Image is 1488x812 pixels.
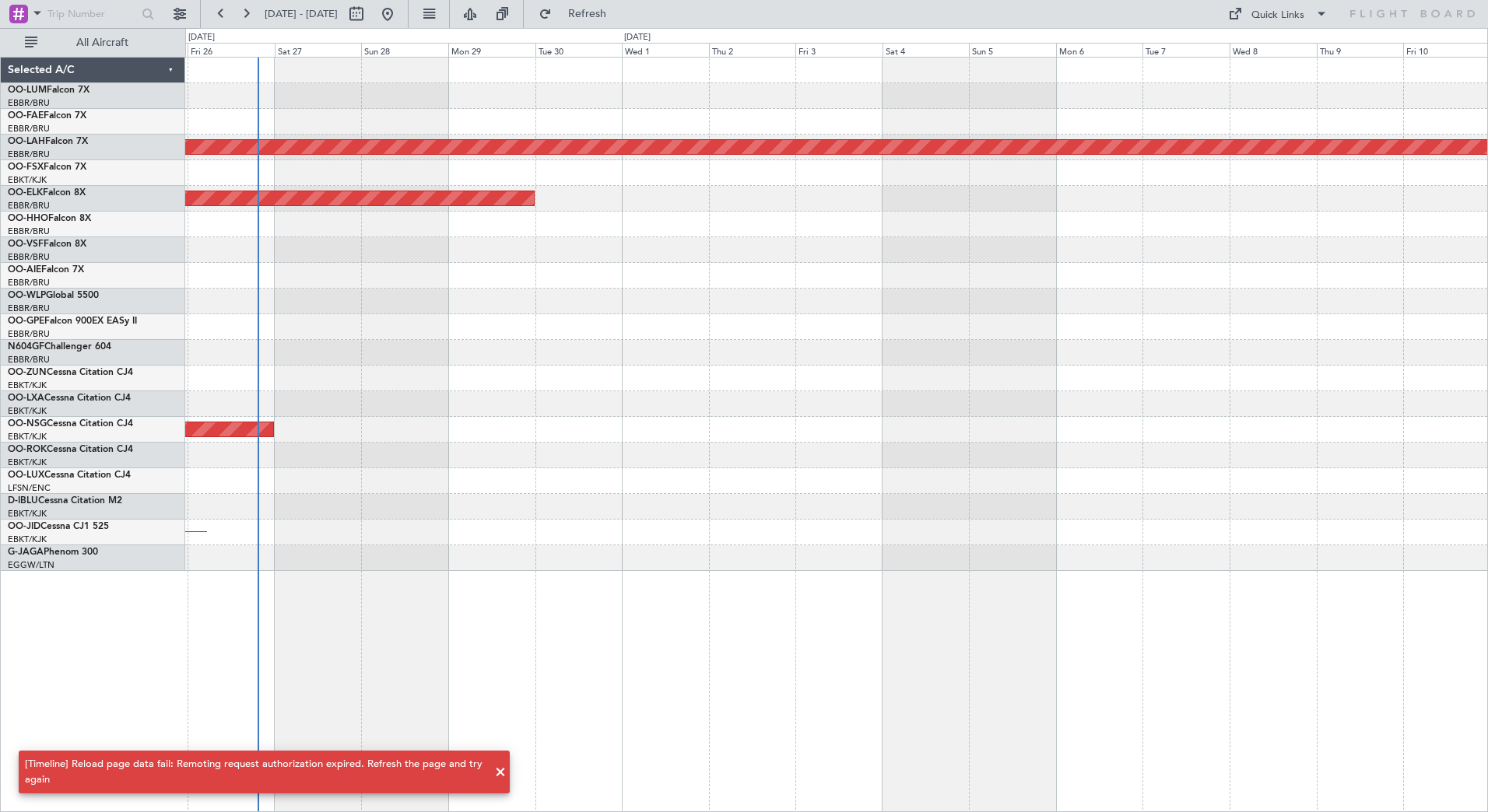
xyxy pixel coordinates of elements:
div: Sat 27 [275,43,362,57]
div: Mon 6 [1056,43,1143,57]
span: [DATE] - [DATE] [265,7,338,21]
a: EBKT/KJK [8,457,47,468]
a: G-JAGAPhenom 300 [8,548,98,557]
span: OO-FSX [8,163,44,172]
div: Sat 4 [883,43,970,57]
span: OO-VSF [8,240,44,249]
a: EBBR/BRU [8,123,50,135]
a: OO-ZUNCessna Citation CJ4 [8,368,133,377]
a: EBKT/KJK [8,431,47,443]
button: All Aircraft [17,30,169,55]
span: OO-ZUN [8,368,47,377]
div: Tue 7 [1142,43,1230,57]
span: G-JAGA [8,548,44,557]
a: OO-JIDCessna CJ1 525 [8,522,109,531]
a: D-IBLUCessna Citation M2 [8,496,122,506]
a: EBBR/BRU [8,303,50,314]
a: EBBR/BRU [8,97,50,109]
span: OO-NSG [8,419,47,429]
a: OO-FSXFalcon 7X [8,163,86,172]
div: Thu 2 [709,43,796,57]
span: All Aircraft [40,37,164,48]
span: OO-ELK [8,188,43,198]
div: Fri 26 [188,43,275,57]
a: OO-AIEFalcon 7X [8,265,84,275]
a: EBBR/BRU [8,354,50,366]
div: Wed 1 [622,43,709,57]
div: Tue 30 [535,43,623,57]
a: OO-ELKFalcon 8X [8,188,86,198]
a: EBKT/KJK [8,405,47,417]
a: OO-GPEFalcon 900EX EASy II [8,317,137,326]
span: Refresh [555,9,620,19]
div: [DATE] [624,31,651,44]
a: OO-NSGCessna Citation CJ4 [8,419,133,429]
span: N604GF [8,342,44,352]
div: Wed 8 [1230,43,1317,57]
a: EBBR/BRU [8,200,50,212]
a: OO-LXACessna Citation CJ4 [8,394,131,403]
div: Quick Links [1251,8,1304,23]
a: OO-LAHFalcon 7X [8,137,88,146]
div: Sun 28 [361,43,448,57]
span: D-IBLU [8,496,38,506]
a: OO-ROKCessna Citation CJ4 [8,445,133,454]
a: EBKT/KJK [8,508,47,520]
span: OO-JID [8,522,40,531]
span: OO-WLP [8,291,46,300]
a: EBBR/BRU [8,149,50,160]
a: EBKT/KJK [8,380,47,391]
span: OO-ROK [8,445,47,454]
a: OO-FAEFalcon 7X [8,111,86,121]
a: OO-LUMFalcon 7X [8,86,89,95]
div: Thu 9 [1317,43,1404,57]
a: EBBR/BRU [8,226,50,237]
span: OO-LAH [8,137,45,146]
div: [Timeline] Reload page data fail: Remoting request authorization expired. Refresh the page and tr... [25,757,486,787]
span: OO-LUX [8,471,44,480]
a: N604GFChallenger 604 [8,342,111,352]
a: EBBR/BRU [8,251,50,263]
a: OO-VSFFalcon 8X [8,240,86,249]
div: Sun 5 [969,43,1056,57]
div: Fri 3 [795,43,883,57]
div: [DATE] [188,31,215,44]
span: OO-FAE [8,111,44,121]
div: Mon 29 [448,43,535,57]
button: Refresh [532,2,625,26]
span: OO-LXA [8,394,44,403]
span: OO-HHO [8,214,48,223]
a: EBBR/BRU [8,277,50,289]
a: EGGW/LTN [8,559,54,571]
a: OO-WLPGlobal 5500 [8,291,99,300]
a: OO-HHOFalcon 8X [8,214,91,223]
span: OO-AIE [8,265,41,275]
span: OO-LUM [8,86,47,95]
a: EBKT/KJK [8,534,47,545]
a: EBBR/BRU [8,328,50,340]
a: OO-LUXCessna Citation CJ4 [8,471,131,480]
span: OO-GPE [8,317,44,326]
a: LFSN/ENC [8,482,51,494]
input: Trip Number [47,2,137,26]
button: Quick Links [1220,2,1335,26]
a: EBKT/KJK [8,174,47,186]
